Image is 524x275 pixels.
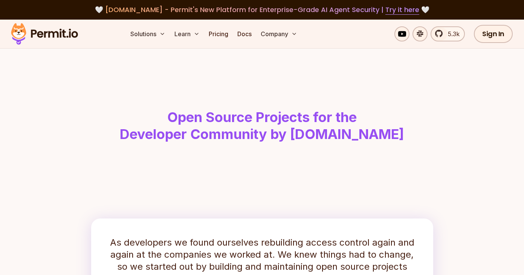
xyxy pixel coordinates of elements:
button: Solutions [127,26,168,41]
span: 5.3k [443,29,460,38]
img: Permit logo [8,21,81,47]
a: 5.3k [431,26,465,41]
h1: Open Source Projects for the Developer Community by [DOMAIN_NAME] [69,109,455,143]
button: Learn [171,26,203,41]
button: Company [258,26,300,41]
a: Sign In [474,25,513,43]
span: [DOMAIN_NAME] - Permit's New Platform for Enterprise-Grade AI Agent Security | [105,5,419,14]
div: 🤍 🤍 [18,5,506,15]
a: Docs [234,26,255,41]
a: Try it here [385,5,419,15]
a: Pricing [206,26,231,41]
